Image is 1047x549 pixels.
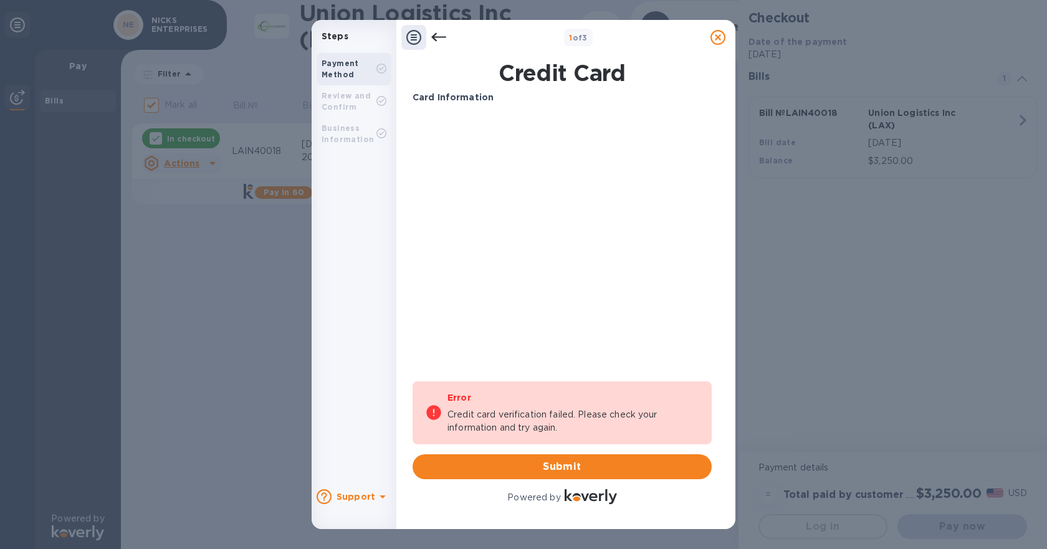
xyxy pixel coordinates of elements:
h1: Credit Card [408,60,717,86]
b: of 3 [569,33,588,42]
b: Payment Method [322,59,359,79]
p: Powered by [507,491,560,504]
b: Error [447,393,471,403]
span: Submit [423,459,702,474]
b: Review and Confirm [322,91,371,112]
img: Logo [565,489,617,504]
b: Business Information [322,123,374,144]
p: Credit card verification failed. Please check your information and try again. [447,408,699,434]
b: Steps [322,31,348,41]
span: 1 [569,33,572,42]
iframe: Your browser does not support iframes [413,114,712,301]
button: Submit [413,454,712,479]
b: Card Information [413,92,494,102]
b: Support [337,492,375,502]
